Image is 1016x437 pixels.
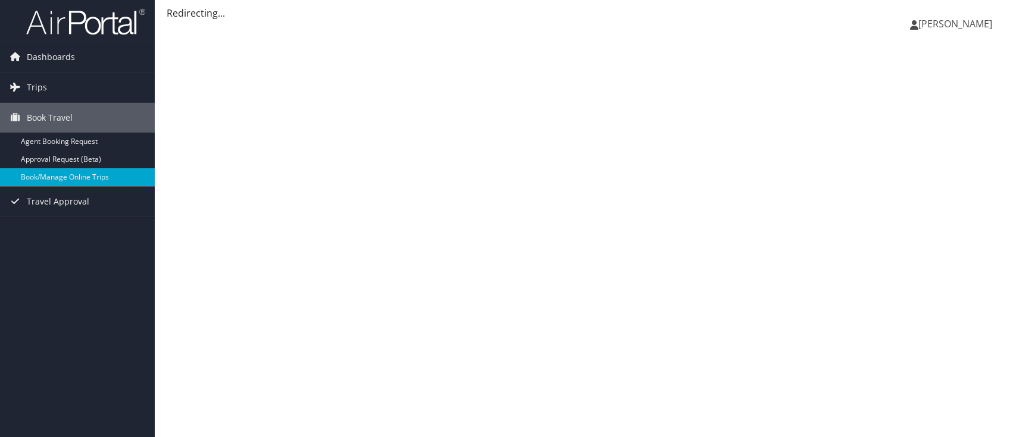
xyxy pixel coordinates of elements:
[918,17,992,30] span: [PERSON_NAME]
[910,6,1004,42] a: [PERSON_NAME]
[27,187,89,216] span: Travel Approval
[26,8,145,36] img: airportal-logo.png
[27,73,47,102] span: Trips
[27,103,73,133] span: Book Travel
[27,42,75,72] span: Dashboards
[167,6,1004,20] div: Redirecting...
